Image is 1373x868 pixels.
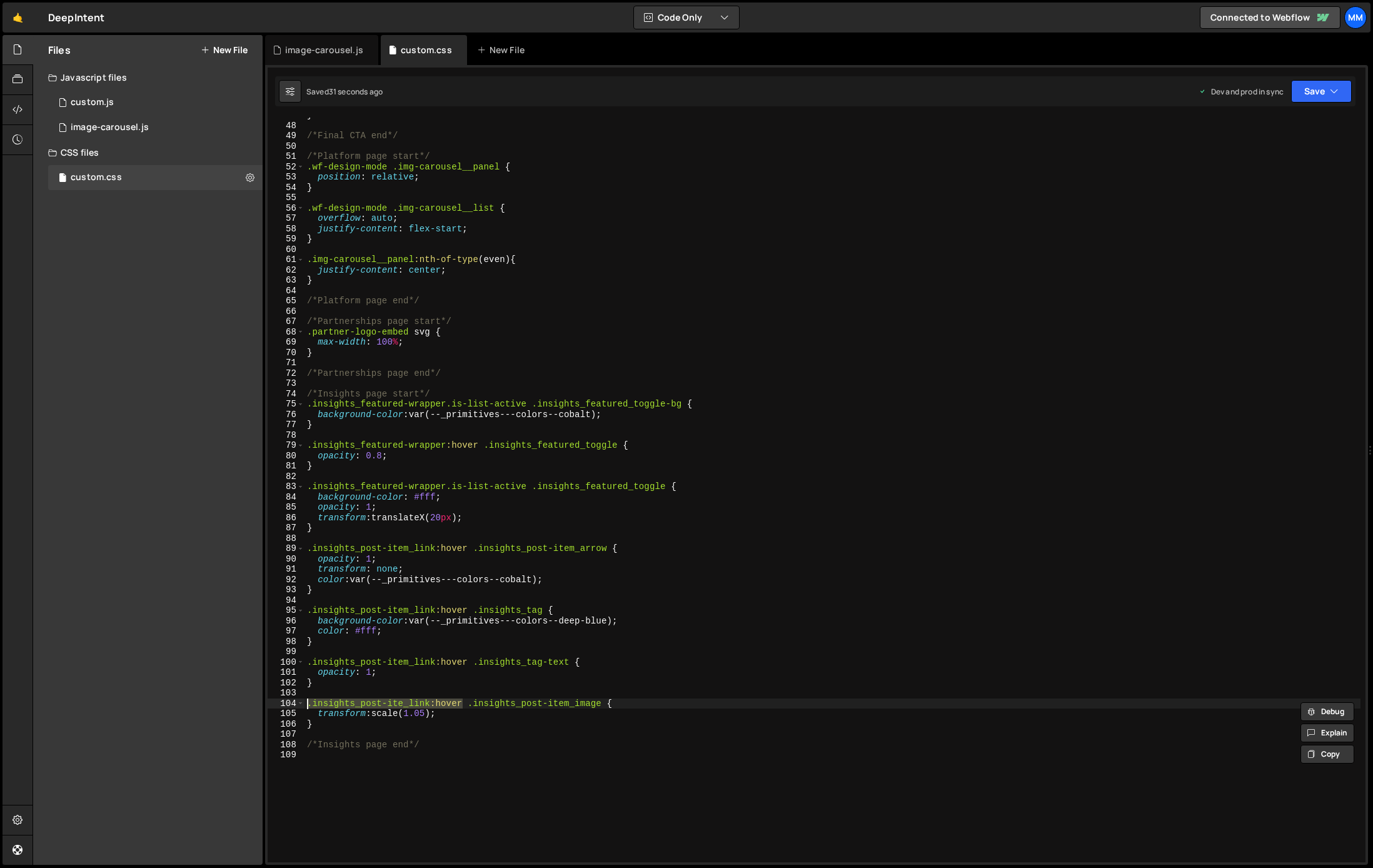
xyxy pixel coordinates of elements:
div: 62 [268,265,304,276]
div: 50 [268,141,304,152]
div: 100 [268,657,304,668]
div: 16711/45677.css [48,165,263,190]
div: 58 [268,224,304,235]
div: 57 [268,213,304,224]
div: 98 [268,637,304,647]
div: 56 [268,203,304,214]
div: 65 [268,296,304,306]
div: 66 [268,306,304,317]
div: 78 [268,430,304,441]
h2: Files [48,43,71,57]
div: 80 [268,451,304,462]
div: 72 [268,368,304,379]
button: Debug [1300,702,1354,721]
div: 81 [268,461,304,472]
a: 🤙 [3,3,33,33]
div: 108 [268,740,304,750]
div: 55 [268,193,304,203]
div: 109 [268,750,304,760]
div: 84 [268,492,304,503]
button: Explain [1300,724,1354,742]
div: 99 [268,647,304,657]
div: 97 [268,626,304,637]
div: 89 [268,543,304,554]
div: 79 [268,440,304,451]
a: mm [1344,6,1367,29]
div: 96 [268,616,304,627]
div: 104 [268,699,304,709]
div: Saved [306,86,383,97]
div: 103 [268,688,304,699]
div: 52 [268,162,304,173]
button: Copy [1300,745,1354,764]
div: 71 [268,358,304,368]
div: New File [477,44,530,56]
div: 51 [268,151,304,162]
div: custom.js [71,97,114,108]
div: Dev and prod in sync [1199,86,1284,97]
div: 83 [268,482,304,492]
button: Save [1291,80,1352,103]
div: 68 [268,327,304,338]
div: 16711/45679.js [48,90,263,115]
div: 91 [268,564,304,575]
div: 95 [268,605,304,616]
div: 67 [268,316,304,327]
div: 105 [268,709,304,719]
div: 92 [268,575,304,585]
div: custom.css [71,172,122,183]
div: 82 [268,472,304,482]
div: 106 [268,719,304,730]
div: 74 [268,389,304,400]
div: 16711/45799.js [48,115,263,140]
div: 31 seconds ago [329,86,383,97]
div: custom.css [401,44,452,56]
div: 64 [268,286,304,296]
div: 94 [268,595,304,606]
button: New File [201,45,248,55]
div: 75 [268,399,304,410]
div: 101 [268,667,304,678]
div: 90 [268,554,304,565]
div: 88 [268,533,304,544]
div: 107 [268,729,304,740]
div: 87 [268,523,304,533]
a: Connected to Webflow [1200,6,1340,29]
div: 85 [268,502,304,513]
div: image-carousel.js [71,122,149,133]
div: 61 [268,255,304,265]
div: 53 [268,172,304,183]
div: CSS files [33,140,263,165]
div: 102 [268,678,304,689]
button: Code Only [634,6,739,29]
div: 63 [268,275,304,286]
div: 48 [268,121,304,131]
div: 59 [268,234,304,245]
div: 77 [268,420,304,430]
div: DeepIntent [48,10,105,25]
div: 86 [268,513,304,523]
div: 60 [268,245,304,255]
div: 69 [268,337,304,348]
div: image-carousel.js [285,44,363,56]
div: 49 [268,131,304,141]
div: 76 [268,410,304,420]
div: 70 [268,348,304,358]
div: 93 [268,585,304,595]
div: 73 [268,378,304,389]
div: 54 [268,183,304,193]
div: Javascript files [33,65,263,90]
